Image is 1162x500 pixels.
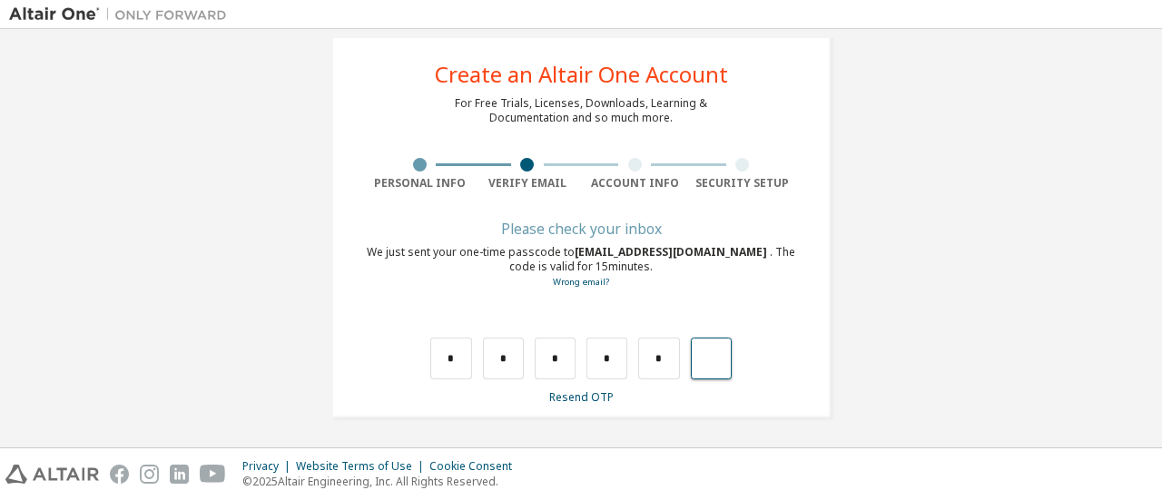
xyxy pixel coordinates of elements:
[110,465,129,484] img: facebook.svg
[366,245,796,289] div: We just sent your one-time passcode to . The code is valid for 15 minutes.
[242,459,296,474] div: Privacy
[429,459,523,474] div: Cookie Consent
[553,276,609,288] a: Go back to the registration form
[435,64,728,85] div: Create an Altair One Account
[474,176,582,191] div: Verify Email
[581,176,689,191] div: Account Info
[455,96,707,125] div: For Free Trials, Licenses, Downloads, Learning & Documentation and so much more.
[140,465,159,484] img: instagram.svg
[9,5,236,24] img: Altair One
[689,176,797,191] div: Security Setup
[366,223,796,234] div: Please check your inbox
[549,389,614,405] a: Resend OTP
[575,244,770,260] span: [EMAIL_ADDRESS][DOMAIN_NAME]
[296,459,429,474] div: Website Terms of Use
[366,176,474,191] div: Personal Info
[5,465,99,484] img: altair_logo.svg
[200,465,226,484] img: youtube.svg
[170,465,189,484] img: linkedin.svg
[242,474,523,489] p: © 2025 Altair Engineering, Inc. All Rights Reserved.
